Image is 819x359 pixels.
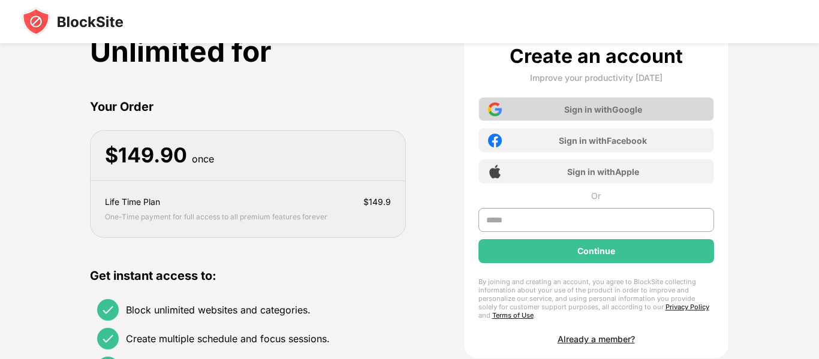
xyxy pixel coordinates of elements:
[564,104,642,114] div: Sign in with Google
[488,165,502,179] img: apple-icon.png
[558,334,635,344] div: Already a member?
[488,134,502,147] img: facebook-icon.png
[577,246,615,256] div: Continue
[567,167,639,177] div: Sign in with Apple
[105,211,327,223] div: One-Time payment for full access to all premium features forever
[105,143,187,168] div: $ 149.90
[22,7,124,36] img: blocksite-icon-black.svg
[192,150,214,168] div: once
[559,135,647,146] div: Sign in with Facebook
[530,73,663,83] div: Improve your productivity [DATE]
[478,277,714,319] div: By joining and creating an account, you agree to BlockSite collecting information about your use ...
[126,304,311,316] div: Block unlimited websites and categories.
[101,331,115,346] img: check.svg
[90,98,405,116] div: Your Order
[105,195,160,209] div: Life Time Plan
[492,311,534,319] a: Terms of Use
[363,195,391,209] div: $ 149.9
[488,102,502,116] img: google-icon.png
[126,333,330,345] div: Create multiple schedule and focus sessions.
[666,303,709,311] a: Privacy Policy
[591,191,601,201] div: Or
[101,303,115,317] img: check.svg
[90,267,405,285] div: Get instant access to:
[510,44,683,68] div: Create an account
